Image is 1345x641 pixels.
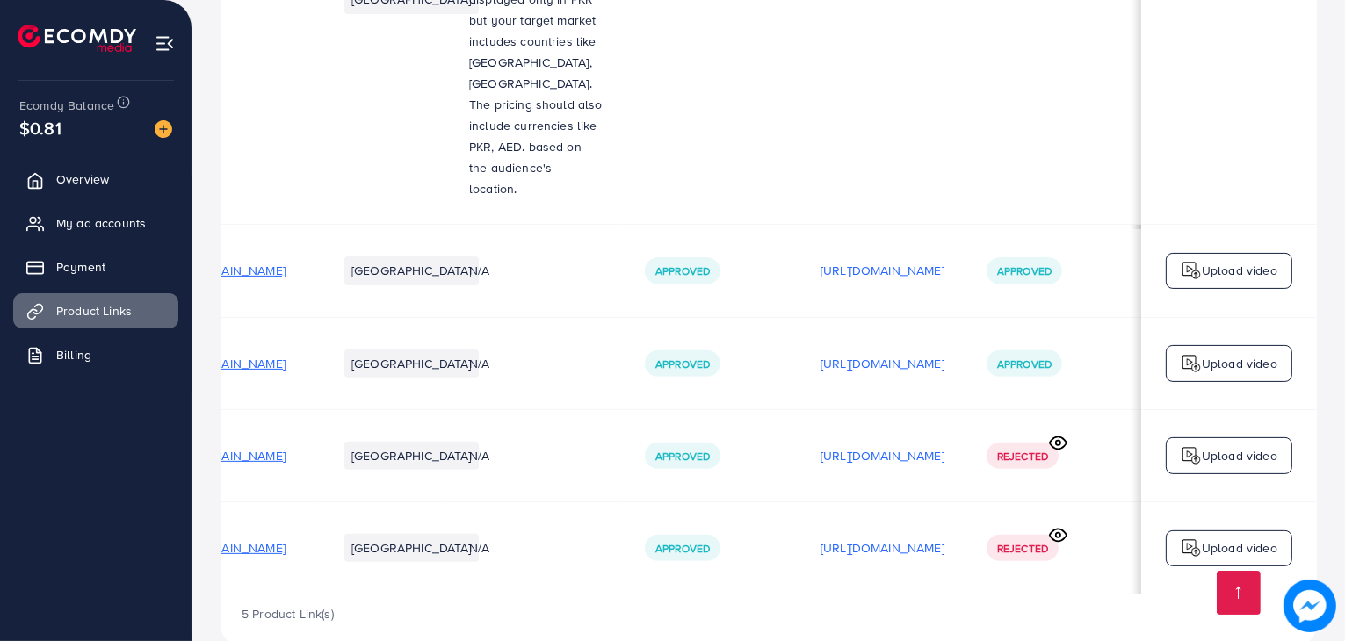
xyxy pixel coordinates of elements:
[1202,445,1277,466] p: Upload video
[1181,260,1202,281] img: logo
[19,115,61,140] span: $0.81
[56,258,105,276] span: Payment
[1202,537,1277,558] p: Upload video
[1202,260,1277,281] p: Upload video
[13,205,178,241] a: My ad accounts
[56,170,109,188] span: Overview
[821,260,944,281] p: [URL][DOMAIN_NAME]
[13,249,178,284] a: Payment
[19,97,114,114] span: Ecomdy Balance
[162,447,286,465] span: [URL][DOMAIN_NAME]
[997,541,1048,556] span: Rejected
[997,449,1048,464] span: Rejected
[13,337,178,372] a: Billing
[242,605,334,623] span: 5 Product Link(s)
[13,162,178,197] a: Overview
[997,357,1052,371] span: Approved
[655,541,710,556] span: Approved
[162,355,286,372] span: [URL][DOMAIN_NAME]
[344,534,479,562] li: [GEOGRAPHIC_DATA]
[344,442,479,470] li: [GEOGRAPHIC_DATA]
[821,445,944,466] p: [URL][DOMAIN_NAME]
[469,355,489,372] span: N/A
[469,539,489,557] span: N/A
[18,25,136,52] img: logo
[1202,353,1277,374] p: Upload video
[469,262,489,279] span: N/A
[162,262,286,279] span: [URL][DOMAIN_NAME]
[1181,537,1202,558] img: logo
[56,302,132,320] span: Product Links
[821,537,944,558] p: [URL][DOMAIN_NAME]
[469,447,489,465] span: N/A
[655,263,710,278] span: Approved
[162,539,286,557] span: [URL][DOMAIN_NAME]
[1284,580,1336,632] img: image
[821,353,944,374] p: [URL][DOMAIN_NAME]
[1181,445,1202,466] img: logo
[155,33,175,54] img: menu
[344,349,479,378] li: [GEOGRAPHIC_DATA]
[13,293,178,328] a: Product Links
[56,346,91,364] span: Billing
[1181,353,1202,374] img: logo
[344,256,479,284] li: [GEOGRAPHIC_DATA]
[655,357,710,371] span: Approved
[997,263,1052,278] span: Approved
[56,214,146,232] span: My ad accounts
[155,120,172,138] img: image
[655,449,710,464] span: Approved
